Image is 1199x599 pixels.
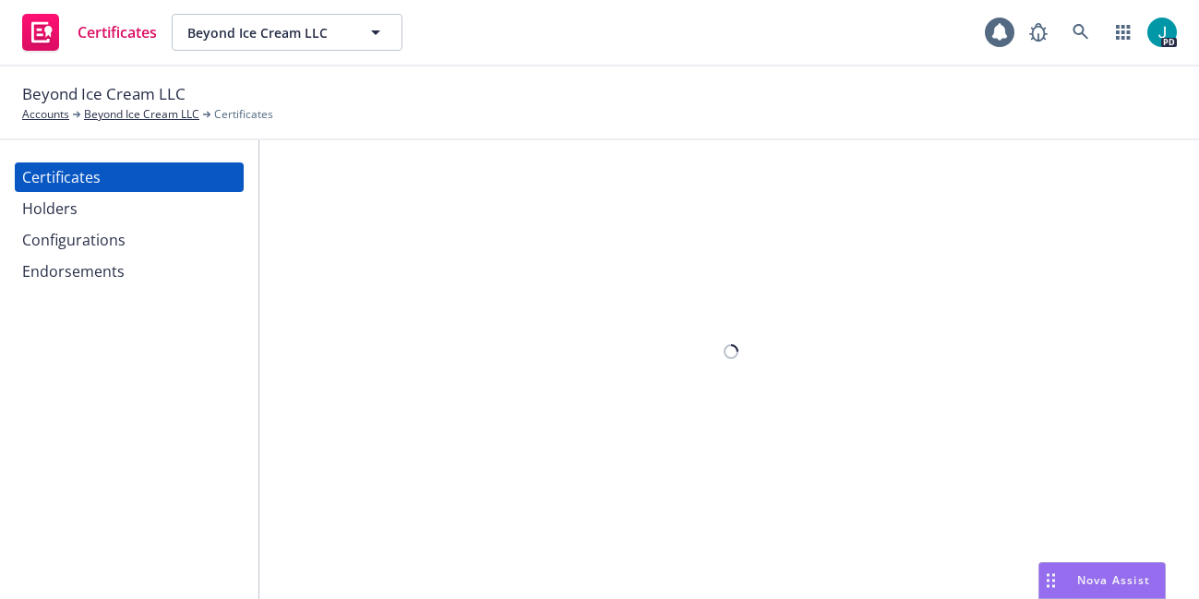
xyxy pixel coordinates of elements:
div: Certificates [22,162,101,192]
div: Configurations [22,225,126,255]
button: Beyond Ice Cream LLC [172,14,402,51]
div: Holders [22,194,78,223]
a: Report a Bug [1020,14,1057,51]
a: Certificates [15,162,244,192]
span: Certificates [78,25,157,40]
a: Configurations [15,225,244,255]
button: Nova Assist [1038,562,1166,599]
span: Beyond Ice Cream LLC [187,23,347,42]
a: Beyond Ice Cream LLC [84,106,199,123]
img: photo [1147,18,1177,47]
a: Endorsements [15,257,244,286]
a: Holders [15,194,244,223]
span: Certificates [214,106,273,123]
div: Drag to move [1039,563,1062,598]
a: Switch app [1105,14,1142,51]
a: Accounts [22,106,69,123]
span: Nova Assist [1077,572,1150,588]
a: Certificates [15,6,164,58]
div: Endorsements [22,257,125,286]
span: Beyond Ice Cream LLC [22,82,186,106]
a: Search [1062,14,1099,51]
